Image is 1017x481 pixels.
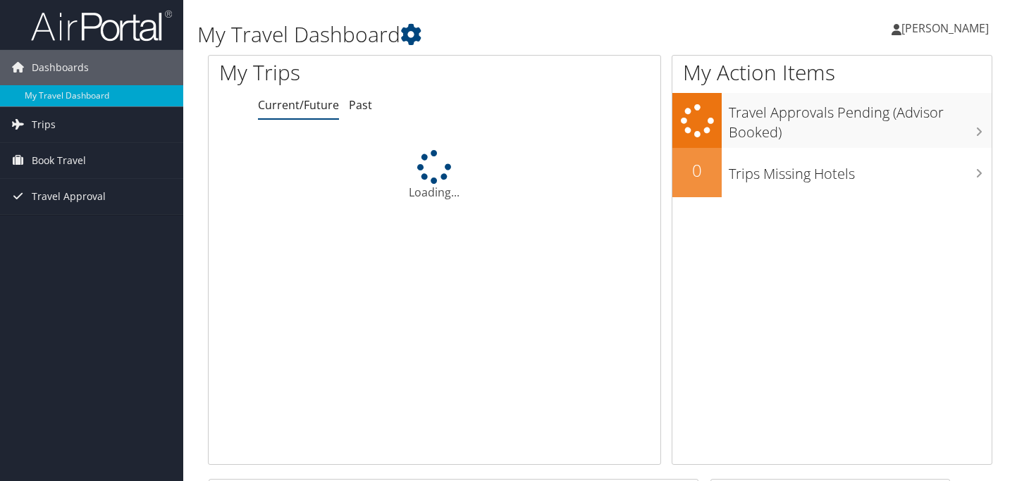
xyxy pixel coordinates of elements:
[209,150,660,201] div: Loading...
[219,58,462,87] h1: My Trips
[32,107,56,142] span: Trips
[892,7,1003,49] a: [PERSON_NAME]
[729,96,992,142] h3: Travel Approvals Pending (Advisor Booked)
[32,179,106,214] span: Travel Approval
[672,58,992,87] h1: My Action Items
[901,20,989,36] span: [PERSON_NAME]
[672,158,722,182] h2: 0
[729,157,992,184] h3: Trips Missing Hotels
[197,20,734,49] h1: My Travel Dashboard
[258,97,339,113] a: Current/Future
[31,9,172,42] img: airportal-logo.png
[32,50,89,85] span: Dashboards
[672,148,992,197] a: 0Trips Missing Hotels
[672,93,992,147] a: Travel Approvals Pending (Advisor Booked)
[349,97,372,113] a: Past
[32,143,86,178] span: Book Travel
